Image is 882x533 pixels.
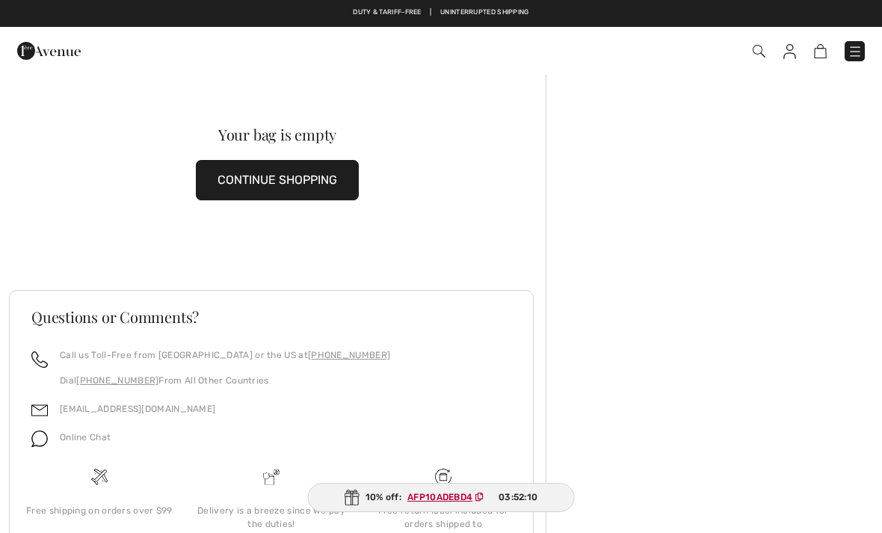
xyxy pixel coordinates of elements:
[308,483,575,512] div: 10% off:
[263,469,280,485] img: Delivery is a breeze since we pay the duties!
[753,45,765,58] img: Search
[31,402,48,419] img: email
[407,492,472,502] ins: AFP10ADEBD4
[31,351,48,368] img: call
[60,374,390,387] p: Dial From All Other Countries
[783,44,796,59] img: My Info
[91,469,108,485] img: Free shipping on orders over $99
[814,44,827,58] img: Shopping Bag
[60,404,215,414] a: [EMAIL_ADDRESS][DOMAIN_NAME]
[196,160,359,200] button: CONTINUE SHOPPING
[435,469,451,485] img: Free shipping on orders over $99
[17,43,81,57] a: 1ère Avenue
[848,44,863,59] img: Menu
[31,309,511,324] h3: Questions or Comments?
[76,375,158,386] a: [PHONE_NUMBER]
[17,36,81,66] img: 1ère Avenue
[60,348,390,362] p: Call us Toll-Free from [GEOGRAPHIC_DATA] or the US at
[60,432,111,443] span: Online Chat
[31,431,48,447] img: chat
[499,490,537,504] span: 03:52:10
[197,504,345,531] div: Delivery is a breeze since we pay the duties!
[36,127,519,142] div: Your bag is empty
[345,490,360,505] img: Gift.svg
[25,504,173,517] div: Free shipping on orders over $99
[308,350,390,360] a: [PHONE_NUMBER]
